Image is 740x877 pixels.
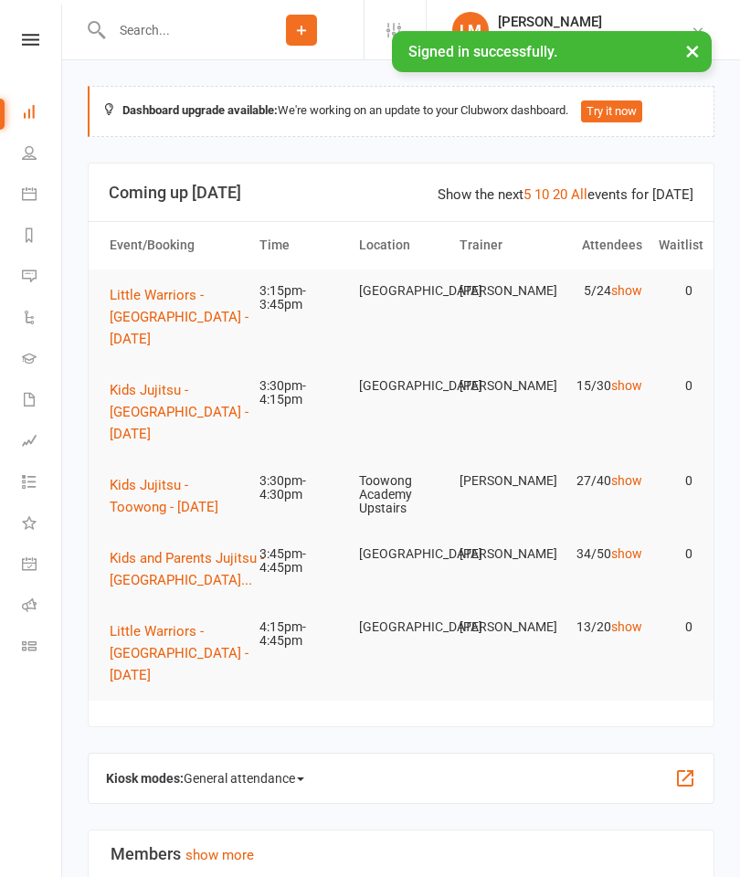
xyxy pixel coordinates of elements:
[110,477,218,515] span: Kids Jujitsu - Toowong - [DATE]
[251,533,351,590] td: 3:45pm-4:45pm
[351,365,450,407] td: [GEOGRAPHIC_DATA]
[184,764,304,793] span: General attendance
[106,17,239,43] input: Search...
[22,422,63,463] a: Assessments
[351,222,450,269] th: Location
[351,460,450,531] td: Toowong Academy Upstairs
[451,269,551,312] td: [PERSON_NAME]
[534,186,549,203] a: 10
[351,269,450,312] td: [GEOGRAPHIC_DATA]
[650,269,701,312] td: 0
[109,184,693,202] h3: Coming up [DATE]
[452,12,489,48] div: LM
[571,186,587,203] a: All
[110,620,254,686] button: Little Warriors - [GEOGRAPHIC_DATA] - [DATE]
[451,460,551,502] td: [PERSON_NAME]
[611,473,642,488] a: show
[110,284,254,350] button: Little Warriors - [GEOGRAPHIC_DATA] - [DATE]
[251,460,351,517] td: 3:30pm-4:30pm
[650,533,701,576] td: 0
[650,365,701,407] td: 0
[451,606,551,649] td: [PERSON_NAME]
[523,186,531,203] a: 5
[251,222,351,269] th: Time
[551,606,650,649] td: 13/20
[551,269,650,312] td: 5/24
[451,222,551,269] th: Trainer
[551,533,650,576] td: 34/50
[611,378,642,393] a: show
[351,533,450,576] td: [GEOGRAPHIC_DATA]
[251,365,351,422] td: 3:30pm-4:15pm
[650,606,701,649] td: 0
[22,175,63,217] a: Calendar
[581,100,642,122] button: Try it now
[611,619,642,634] a: show
[185,847,254,863] a: show more
[111,845,692,863] h3: Members
[650,460,701,502] td: 0
[22,545,63,586] a: General attendance kiosk mode
[110,547,265,591] button: Kids and Parents Jujitsu - [GEOGRAPHIC_DATA]...
[551,222,650,269] th: Attendees
[438,184,693,206] div: Show the next events for [DATE]
[110,623,248,683] span: Little Warriors - [GEOGRAPHIC_DATA] - [DATE]
[122,103,278,117] strong: Dashboard upgrade available:
[22,504,63,545] a: What's New
[498,30,691,47] div: Martial Arts [GEOGRAPHIC_DATA]
[110,550,264,588] span: Kids and Parents Jujitsu - [GEOGRAPHIC_DATA]...
[611,283,642,298] a: show
[498,14,691,30] div: [PERSON_NAME]
[553,186,567,203] a: 20
[101,222,251,269] th: Event/Booking
[110,382,248,442] span: Kids Jujitsu - [GEOGRAPHIC_DATA] - [DATE]
[408,43,557,60] span: Signed in successfully.
[451,533,551,576] td: [PERSON_NAME]
[22,628,63,669] a: Class kiosk mode
[106,771,184,786] strong: Kiosk modes:
[110,379,254,445] button: Kids Jujitsu - [GEOGRAPHIC_DATA] - [DATE]
[551,460,650,502] td: 27/40
[676,31,709,70] button: ×
[110,474,243,518] button: Kids Jujitsu - Toowong - [DATE]
[251,269,351,327] td: 3:15pm-3:45pm
[88,86,714,137] div: We're working on an update to your Clubworx dashboard.
[351,606,450,649] td: [GEOGRAPHIC_DATA]
[22,586,63,628] a: Roll call kiosk mode
[22,134,63,175] a: People
[551,365,650,407] td: 15/30
[451,365,551,407] td: [PERSON_NAME]
[22,217,63,258] a: Reports
[251,606,351,663] td: 4:15pm-4:45pm
[110,287,248,347] span: Little Warriors - [GEOGRAPHIC_DATA] - [DATE]
[650,222,701,269] th: Waitlist
[22,93,63,134] a: Dashboard
[611,546,642,561] a: show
